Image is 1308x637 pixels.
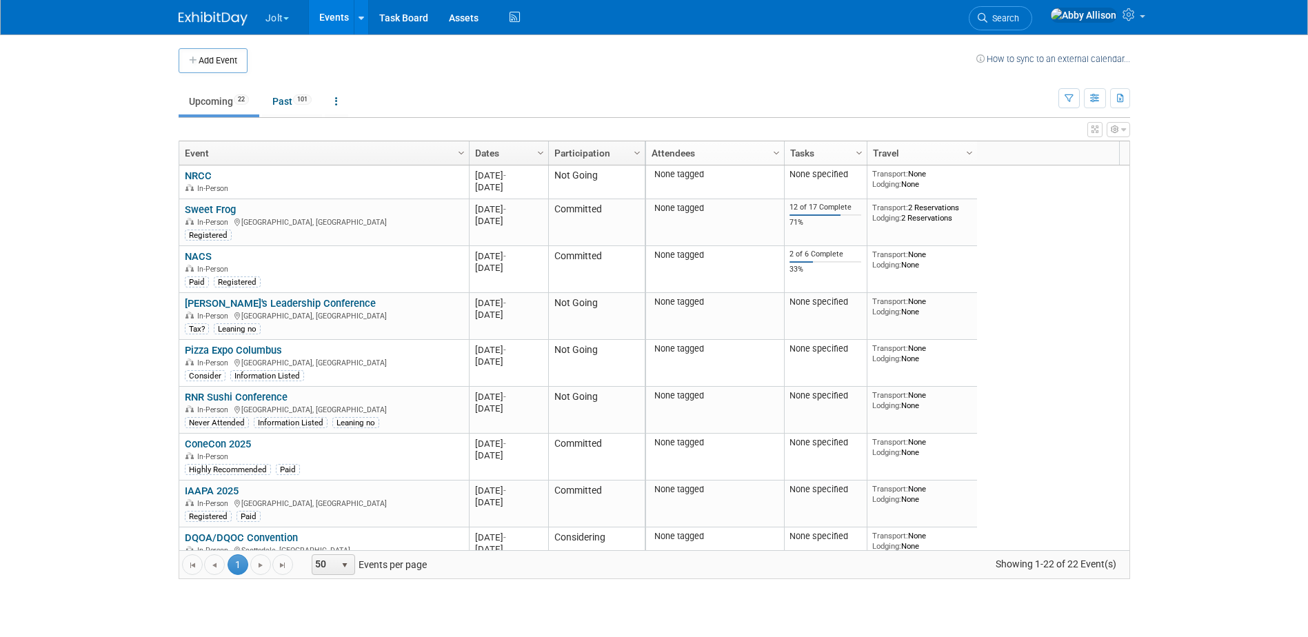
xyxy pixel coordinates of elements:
span: Transport: [872,437,908,447]
span: Go to the next page [255,560,266,571]
span: In-Person [197,265,232,274]
div: [GEOGRAPHIC_DATA], [GEOGRAPHIC_DATA] [185,497,463,509]
img: In-Person Event [185,265,194,272]
div: [DATE] [475,403,542,414]
img: In-Person Event [185,184,194,191]
div: Tax? [185,323,209,334]
span: - [503,251,506,261]
span: Lodging: [872,541,901,551]
a: Tasks [790,141,858,165]
div: 71% [789,218,861,228]
span: In-Person [197,184,232,193]
div: 12 of 17 Complete [789,203,861,212]
a: NACS [185,250,212,263]
span: Go to the previous page [209,560,220,571]
div: None None [872,296,972,316]
td: Not Going [548,165,645,199]
span: In-Person [197,499,232,508]
div: [DATE] [475,215,542,227]
span: In-Person [197,546,232,555]
td: Committed [548,246,645,293]
div: None tagged [651,390,778,401]
span: Lodging: [872,213,901,223]
span: 50 [312,555,336,574]
a: Sweet Frog [185,203,236,216]
span: - [503,438,506,449]
div: [DATE] [475,532,542,543]
div: Registered [214,276,261,287]
span: - [503,485,506,496]
div: Consider [185,370,225,381]
div: [DATE] [475,297,542,309]
div: None None [872,390,972,410]
div: Scottsdale, [GEOGRAPHIC_DATA] [185,544,463,556]
div: None tagged [651,484,778,495]
div: None tagged [651,250,778,261]
img: In-Person Event [185,405,194,412]
td: Committed [548,434,645,481]
img: In-Person Event [185,312,194,318]
div: [DATE] [475,203,542,215]
span: - [503,170,506,181]
span: 101 [293,94,312,105]
span: Showing 1-22 of 22 Event(s) [983,554,1129,574]
img: ExhibitDay [179,12,248,26]
a: Event [185,141,460,165]
div: Paid [276,464,300,475]
span: Transport: [872,296,908,306]
a: DQOA/DQOC Convention [185,532,298,544]
span: - [503,345,506,355]
div: Leaning no [214,323,261,334]
div: None specified [789,531,861,542]
a: How to sync to an external calendar... [976,54,1130,64]
div: [GEOGRAPHIC_DATA], [GEOGRAPHIC_DATA] [185,216,463,228]
a: Column Settings [962,141,977,162]
div: [GEOGRAPHIC_DATA], [GEOGRAPHIC_DATA] [185,403,463,415]
div: [DATE] [475,309,542,321]
div: Paid [185,276,209,287]
a: Dates [475,141,539,165]
span: Column Settings [632,148,643,159]
span: Lodging: [872,260,901,270]
div: [DATE] [475,391,542,403]
span: Transport: [872,169,908,179]
a: ConeCon 2025 [185,438,251,450]
div: [DATE] [475,262,542,274]
td: Not Going [548,387,645,434]
a: Past101 [262,88,322,114]
span: In-Person [197,452,232,461]
a: Pizza Expo Columbus [185,344,282,356]
span: Transport: [872,531,908,540]
img: In-Person Event [185,546,194,553]
div: None tagged [651,531,778,542]
div: Highly Recommended [185,464,271,475]
span: Lodging: [872,494,901,504]
div: Registered [185,511,232,522]
div: Information Listed [230,370,304,381]
div: None tagged [651,296,778,307]
a: Search [969,6,1032,30]
img: In-Person Event [185,218,194,225]
span: - [503,298,506,308]
span: Lodging: [872,447,901,457]
td: Committed [548,481,645,527]
span: Column Settings [854,148,865,159]
div: None None [872,343,972,363]
a: Upcoming22 [179,88,259,114]
a: Column Settings [630,141,645,162]
div: [DATE] [475,449,542,461]
div: [DATE] [475,543,542,555]
span: Transport: [872,343,908,353]
div: None tagged [651,203,778,214]
div: None None [872,484,972,504]
span: 1 [228,554,248,575]
div: None None [872,250,972,270]
span: - [503,204,506,214]
span: Transport: [872,203,908,212]
a: Column Settings [454,141,469,162]
a: Travel [873,141,968,165]
span: select [339,560,350,571]
td: Not Going [548,340,645,387]
span: In-Person [197,405,232,414]
span: Go to the last page [277,560,288,571]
